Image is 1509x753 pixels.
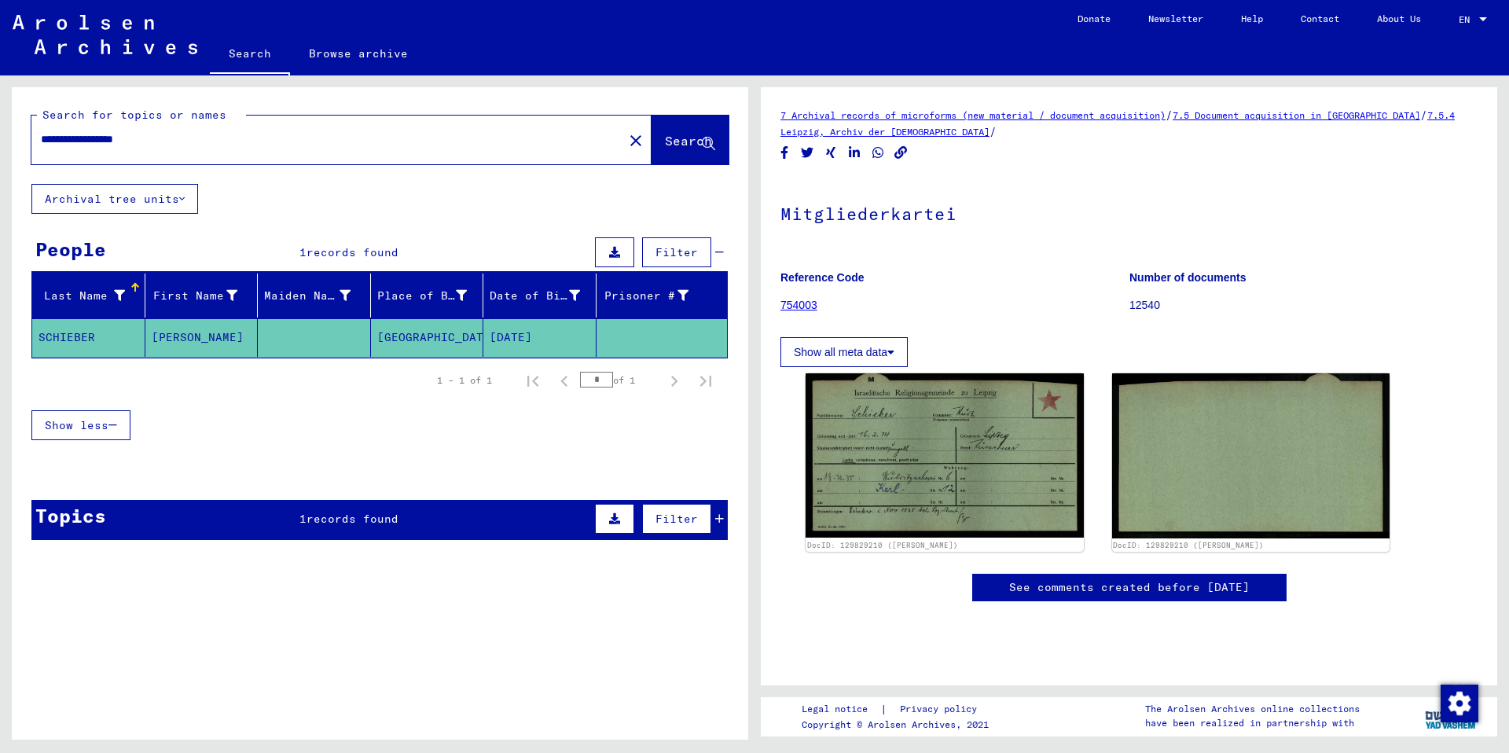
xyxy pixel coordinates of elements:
mat-cell: [DATE] [483,318,597,357]
div: First Name [152,288,238,304]
button: Share on Facebook [777,143,793,163]
span: Filter [655,245,698,259]
button: Show less [31,410,130,440]
button: Filter [642,504,711,534]
a: 754003 [780,299,817,311]
button: Search [652,116,729,164]
a: DocID: 129829210 ([PERSON_NAME]) [807,541,958,549]
div: Date of Birth [490,283,600,308]
span: Show less [45,418,108,432]
a: 7 Archival records of microforms (new material / document acquisition) [780,109,1166,121]
div: | [802,701,996,718]
mat-header-cell: Last Name [32,274,145,318]
b: Number of documents [1129,271,1246,284]
div: People [35,235,106,263]
a: DocID: 129829210 ([PERSON_NAME]) [1113,541,1264,549]
img: 001.jpg [806,373,1084,538]
mat-header-cell: First Name [145,274,259,318]
span: Filter [655,512,698,526]
p: The Arolsen Archives online collections [1145,702,1360,716]
div: Place of Birth [377,288,468,304]
mat-header-cell: Prisoner # [597,274,728,318]
div: Date of Birth [490,288,580,304]
a: Browse archive [290,35,427,72]
div: Topics [35,501,106,530]
mat-header-cell: Place of Birth [371,274,484,318]
button: Share on Xing [823,143,839,163]
button: Clear [620,124,652,156]
button: First page [517,365,549,396]
button: Share on WhatsApp [870,143,887,163]
a: Privacy policy [887,701,996,718]
div: Maiden Name [264,283,370,308]
button: Last page [690,365,721,396]
p: Copyright © Arolsen Archives, 2021 [802,718,996,732]
span: records found [307,512,398,526]
b: Reference Code [780,271,865,284]
div: of 1 [580,373,659,388]
button: Filter [642,237,711,267]
mat-label: Search for topics or names [42,108,226,122]
button: Show all meta data [780,337,908,367]
div: Place of Birth [377,283,487,308]
mat-header-cell: Maiden Name [258,274,371,318]
button: Archival tree units [31,184,198,214]
p: have been realized in partnership with [1145,716,1360,730]
span: Search [665,133,712,149]
div: Last Name [39,288,125,304]
div: Last Name [39,283,145,308]
button: Copy link [893,143,909,163]
button: Share on Twitter [799,143,816,163]
button: Share on LinkedIn [846,143,863,163]
mat-header-cell: Date of Birth [483,274,597,318]
span: EN [1459,14,1476,25]
mat-icon: close [626,131,645,150]
span: 1 [299,245,307,259]
span: 1 [299,512,307,526]
mat-cell: [PERSON_NAME] [145,318,259,357]
div: Prisoner # [603,288,689,304]
h1: Mitgliederkartei [780,178,1478,247]
img: Change consent [1441,685,1478,722]
button: Next page [659,365,690,396]
a: See comments created before [DATE] [1009,579,1250,596]
div: Prisoner # [603,283,709,308]
img: yv_logo.png [1422,696,1481,736]
img: 002.jpg [1112,373,1390,538]
button: Previous page [549,365,580,396]
img: Arolsen_neg.svg [13,15,197,54]
span: / [1420,108,1427,122]
mat-cell: SCHIEBER [32,318,145,357]
a: 7.5 Document acquisition in [GEOGRAPHIC_DATA] [1173,109,1420,121]
div: 1 – 1 of 1 [437,373,492,388]
p: 12540 [1129,297,1478,314]
span: / [1166,108,1173,122]
span: / [989,124,997,138]
a: Search [210,35,290,75]
div: First Name [152,283,258,308]
mat-cell: [GEOGRAPHIC_DATA] [371,318,484,357]
a: Legal notice [802,701,880,718]
span: records found [307,245,398,259]
div: Maiden Name [264,288,351,304]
